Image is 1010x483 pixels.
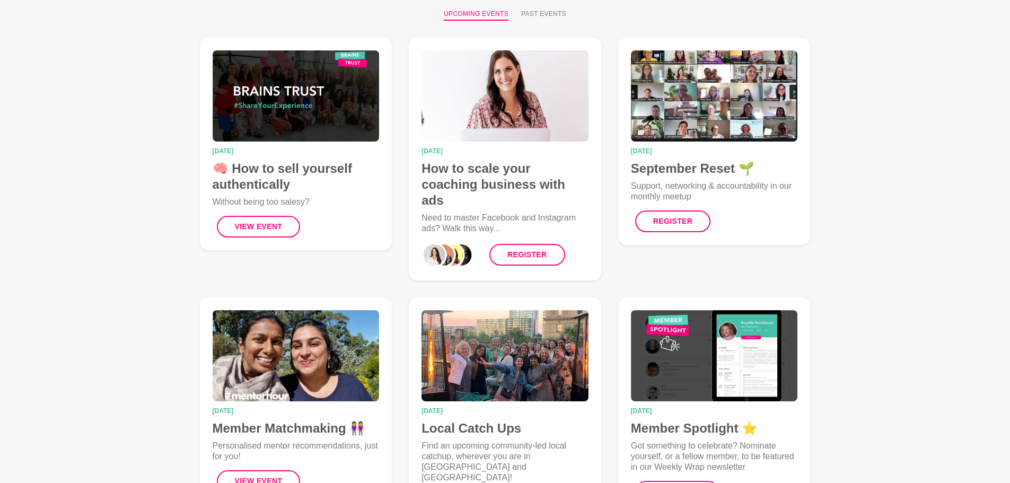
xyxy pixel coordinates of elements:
img: 🧠 How to sell yourself authentically [213,50,380,142]
time: [DATE] [631,148,798,154]
img: Member Matchmaking 👭 [213,310,380,401]
h4: Local Catch Ups [421,420,589,436]
p: Need to master Facebook and Instagram ads? Walk this way... [421,213,589,234]
time: [DATE] [213,148,380,154]
time: [DATE] [631,408,798,414]
a: September Reset 🌱[DATE]September Reset 🌱Support, networking & accountability in our monthly meetu... [618,38,811,245]
time: [DATE] [213,408,380,414]
div: 3_Aanchal Khetarpal [449,242,474,268]
p: Got something to celebrate? Nominate yourself, or a fellow member, to be featured in our Weekly W... [631,441,798,472]
button: View Event [217,216,301,238]
button: Past Events [521,9,566,21]
div: 1_Yulia [431,242,456,268]
img: September Reset 🌱 [631,50,798,142]
div: 2_Roslyn Thompson [440,242,465,268]
a: How to scale your coaching business with ads[DATE]How to scale your coaching business with adsNee... [409,38,601,280]
p: Support, networking & accountability in our monthly meetup [631,181,798,202]
img: How to scale your coaching business with ads [421,50,589,142]
button: Upcoming Events [444,9,508,21]
p: Find an upcoming community-led local catchup, wherever you are in [GEOGRAPHIC_DATA] and [GEOGRAPH... [421,441,589,483]
a: Register [489,244,565,266]
h4: September Reset 🌱 [631,161,798,177]
img: Local Catch Ups [421,310,589,401]
a: Register [635,210,710,232]
div: 0_Janelle Kee-Sue [421,242,447,268]
h4: Member Matchmaking 👭 [213,420,380,436]
p: Personalised mentor recommendations, just for you! [213,441,380,462]
a: 🧠 How to sell yourself authentically[DATE]🧠 How to sell yourself authenticallyWithout being too s... [200,38,392,250]
time: [DATE] [421,148,589,154]
time: [DATE] [421,408,589,414]
p: Without being too salesy? [213,197,380,207]
h4: Member Spotlight ⭐ [631,420,798,436]
h4: How to scale your coaching business with ads [421,161,589,208]
h4: 🧠 How to sell yourself authentically [213,161,380,192]
img: Member Spotlight ⭐ [631,310,798,401]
